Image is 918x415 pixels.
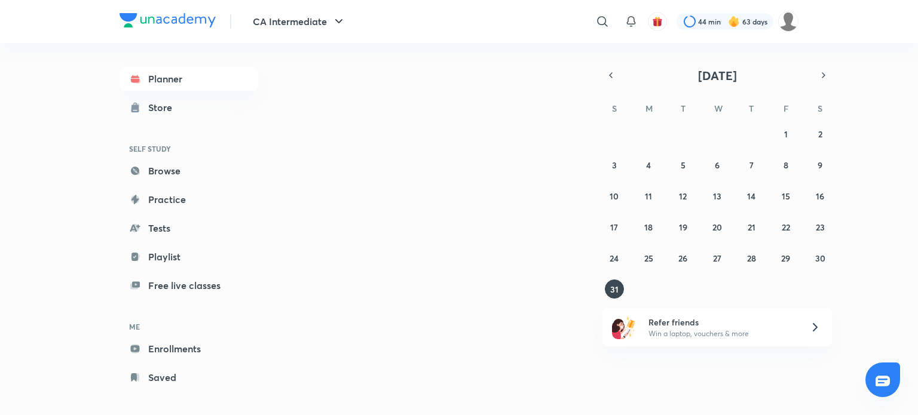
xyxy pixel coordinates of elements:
a: Playlist [120,245,258,269]
abbr: August 6, 2025 [715,159,720,171]
button: August 9, 2025 [810,155,830,174]
h6: Refer friends [648,316,795,328]
abbr: August 27, 2025 [713,253,721,264]
abbr: Thursday [749,103,754,114]
button: August 16, 2025 [810,186,830,205]
abbr: August 13, 2025 [713,190,721,202]
img: avatar [652,16,663,27]
abbr: Monday [645,103,653,114]
button: August 15, 2025 [776,186,795,205]
img: dhanak [778,11,798,32]
button: August 25, 2025 [639,248,658,268]
button: August 18, 2025 [639,217,658,236]
button: August 6, 2025 [708,155,727,174]
button: [DATE] [619,67,815,84]
button: August 28, 2025 [742,248,761,268]
abbr: August 14, 2025 [747,190,755,202]
div: Store [148,100,179,115]
p: Win a laptop, vouchers & more [648,328,795,339]
abbr: August 17, 2025 [610,222,618,233]
abbr: August 31, 2025 [610,284,619,295]
button: August 10, 2025 [605,186,624,205]
abbr: August 5, 2025 [681,159,686,171]
abbr: August 29, 2025 [781,253,790,264]
abbr: August 12, 2025 [679,190,687,202]
button: August 30, 2025 [810,248,830,268]
abbr: August 16, 2025 [816,190,824,202]
img: streak [728,16,740,27]
button: August 2, 2025 [810,124,830,143]
abbr: August 11, 2025 [645,190,652,202]
button: August 21, 2025 [742,217,761,236]
abbr: August 7, 2025 [749,159,754,171]
abbr: August 2, 2025 [818,128,822,140]
abbr: August 4, 2025 [646,159,651,171]
button: August 27, 2025 [708,248,727,268]
a: Saved [120,365,258,389]
span: [DATE] [698,67,737,84]
a: Browse [120,159,258,183]
abbr: August 23, 2025 [816,222,825,233]
img: referral [612,315,636,339]
button: August 3, 2025 [605,155,624,174]
abbr: August 1, 2025 [784,128,788,140]
abbr: August 21, 2025 [748,222,755,233]
abbr: August 22, 2025 [782,222,790,233]
button: August 12, 2025 [674,186,693,205]
abbr: August 26, 2025 [678,253,687,264]
button: August 19, 2025 [674,217,693,236]
img: Company Logo [120,13,216,27]
button: August 31, 2025 [605,279,624,299]
button: August 29, 2025 [776,248,795,268]
abbr: Friday [784,103,788,114]
button: August 1, 2025 [776,124,795,143]
abbr: August 3, 2025 [612,159,617,171]
button: August 26, 2025 [674,248,693,268]
abbr: August 28, 2025 [747,253,756,264]
button: August 4, 2025 [639,155,658,174]
h6: ME [120,316,258,337]
a: Planner [120,67,258,91]
a: Enrollments [120,337,258,361]
abbr: August 20, 2025 [712,222,722,233]
button: August 24, 2025 [605,248,624,268]
button: August 23, 2025 [810,217,830,236]
abbr: August 25, 2025 [644,253,653,264]
a: Practice [120,187,258,211]
abbr: Tuesday [681,103,686,114]
button: August 22, 2025 [776,217,795,236]
a: Store [120,96,258,119]
button: August 17, 2025 [605,217,624,236]
abbr: Sunday [612,103,617,114]
abbr: August 8, 2025 [784,159,788,171]
h6: SELF STUDY [120,139,258,159]
abbr: August 10, 2025 [610,190,619,202]
abbr: August 19, 2025 [679,222,687,233]
button: avatar [648,12,667,31]
a: Company Logo [120,13,216,30]
abbr: August 18, 2025 [644,222,653,233]
a: Free live classes [120,273,258,297]
abbr: August 30, 2025 [815,253,825,264]
abbr: August 9, 2025 [818,159,822,171]
button: August 13, 2025 [708,186,727,205]
abbr: August 24, 2025 [610,253,619,264]
button: August 11, 2025 [639,186,658,205]
button: August 8, 2025 [776,155,795,174]
abbr: Saturday [818,103,822,114]
button: August 14, 2025 [742,186,761,205]
button: August 5, 2025 [674,155,693,174]
abbr: Wednesday [714,103,723,114]
button: August 7, 2025 [742,155,761,174]
abbr: August 15, 2025 [782,190,790,202]
button: CA Intermediate [246,10,353,33]
button: August 20, 2025 [708,217,727,236]
a: Tests [120,216,258,240]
